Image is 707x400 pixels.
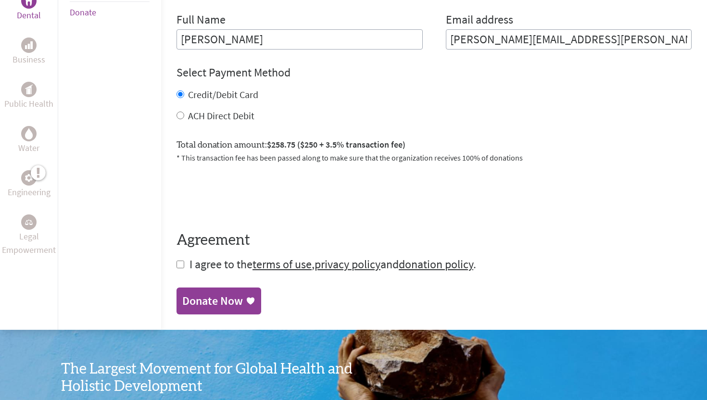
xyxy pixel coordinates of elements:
[446,12,513,29] label: Email address
[177,29,423,50] input: Enter Full Name
[21,37,37,53] div: Business
[315,257,380,272] a: privacy policy
[70,7,96,18] a: Donate
[70,2,150,23] li: Donate
[188,88,258,100] label: Credit/Debit Card
[25,219,33,225] img: Legal Empowerment
[21,126,37,141] div: Water
[252,257,312,272] a: terms of use
[177,138,405,152] label: Total donation amount:
[177,12,226,29] label: Full Name
[25,41,33,49] img: Business
[267,139,405,150] span: $258.75 ($250 + 3.5% transaction fee)
[399,257,473,272] a: donation policy
[177,287,261,314] a: Donate Now
[21,170,37,186] div: Engineering
[446,29,692,50] input: Your Email
[18,141,39,155] p: Water
[4,97,53,111] p: Public Health
[18,126,39,155] a: WaterWater
[13,37,45,66] a: BusinessBusiness
[25,85,33,94] img: Public Health
[2,230,56,257] p: Legal Empowerment
[25,128,33,139] img: Water
[17,9,41,22] p: Dental
[188,110,254,122] label: ACH Direct Debit
[177,232,692,249] h4: Agreement
[177,65,692,80] h4: Select Payment Method
[4,82,53,111] a: Public HealthPublic Health
[21,82,37,97] div: Public Health
[61,361,353,395] h3: The Largest Movement for Global Health and Holistic Development
[2,214,56,257] a: Legal EmpowermentLegal Empowerment
[13,53,45,66] p: Business
[182,293,243,309] div: Donate Now
[177,152,692,163] p: * This transaction fee has been passed along to make sure that the organization receives 100% of ...
[189,257,476,272] span: I agree to the , and .
[8,170,50,199] a: EngineeringEngineering
[177,175,323,212] iframe: reCAPTCHA
[25,174,33,181] img: Engineering
[21,214,37,230] div: Legal Empowerment
[8,186,50,199] p: Engineering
